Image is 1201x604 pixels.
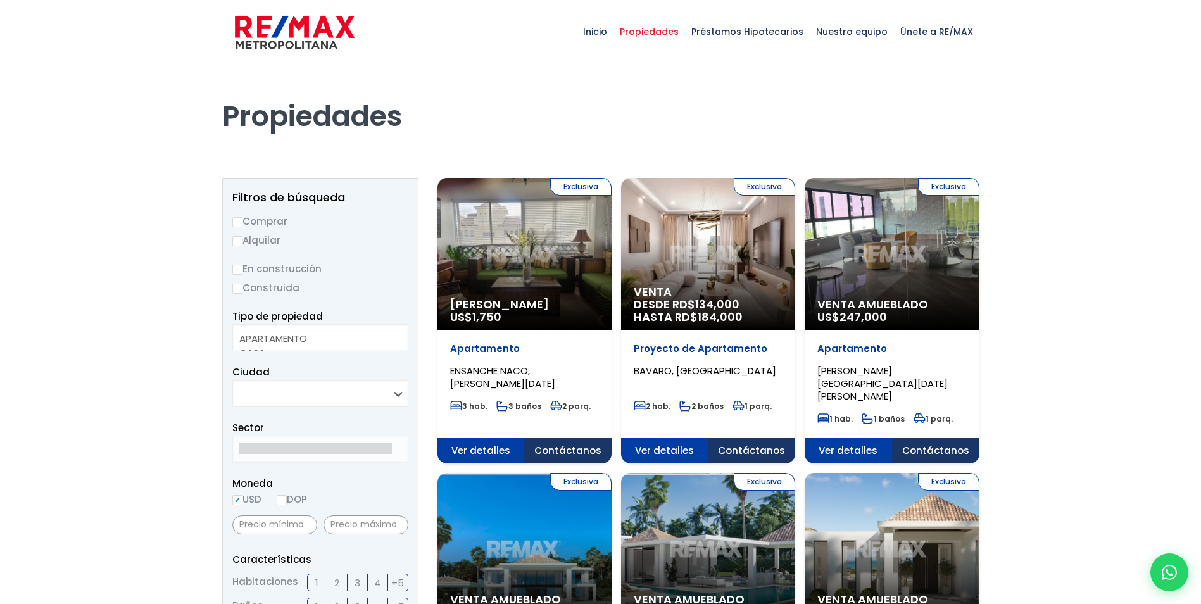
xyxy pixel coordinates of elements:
span: Ver detalles [621,438,708,463]
span: US$ [450,309,501,325]
img: remax-metropolitana-logo [235,13,355,51]
span: 247,000 [839,309,887,325]
span: Ver detalles [805,438,892,463]
span: Habitaciones [232,574,298,591]
span: Exclusiva [918,473,979,491]
input: Precio máximo [324,515,408,534]
span: HASTA RD$ [634,311,783,324]
span: Exclusiva [918,178,979,196]
span: 134,000 [695,296,739,312]
span: 1,750 [472,309,501,325]
input: Construida [232,284,242,294]
a: Exclusiva [PERSON_NAME] US$1,750 Apartamento ENSANCHE NACO, [PERSON_NAME][DATE] 3 hab. 3 baños 2 ... [437,178,612,463]
span: ENSANCHE NACO, [PERSON_NAME][DATE] [450,364,555,390]
a: Exclusiva Venta Amueblado US$247,000 Apartamento [PERSON_NAME][GEOGRAPHIC_DATA][DATE][PERSON_NAME... [805,178,979,463]
span: Exclusiva [734,473,795,491]
span: 2 [334,575,339,591]
span: Venta Amueblado [817,298,966,311]
span: Únete a RE/MAX [894,13,979,51]
span: [PERSON_NAME] [450,298,599,311]
option: APARTAMENTO [239,331,392,346]
input: Comprar [232,217,242,227]
label: Alquilar [232,232,408,248]
span: Moneda [232,475,408,491]
span: 1 hab. [817,413,853,424]
span: 184,000 [698,309,743,325]
span: Contáctanos [708,438,795,463]
input: Precio mínimo [232,515,317,534]
a: Exclusiva Venta DESDE RD$134,000 HASTA RD$184,000 Proyecto de Apartamento BAVARO, [GEOGRAPHIC_DAT... [621,178,795,463]
span: Ver detalles [437,438,525,463]
span: Tipo de propiedad [232,310,323,323]
span: Contáctanos [892,438,979,463]
span: 1 [315,575,318,591]
span: 2 parq. [550,401,591,412]
option: CASA [239,346,392,360]
span: [PERSON_NAME][GEOGRAPHIC_DATA][DATE][PERSON_NAME] [817,364,948,403]
span: Préstamos Hipotecarios [685,13,810,51]
span: 3 hab. [450,401,487,412]
label: Comprar [232,213,408,229]
label: Construida [232,280,408,296]
span: 2 hab. [634,401,670,412]
span: Sector [232,421,264,434]
span: US$ [817,309,887,325]
label: En construcción [232,261,408,277]
p: Características [232,551,408,567]
span: Contáctanos [524,438,612,463]
p: Apartamento [817,343,966,355]
span: DESDE RD$ [634,298,783,324]
span: Exclusiva [550,178,612,196]
span: Ciudad [232,365,270,379]
span: 2 baños [679,401,724,412]
span: +5 [391,575,404,591]
span: 1 parq. [914,413,953,424]
span: Venta [634,286,783,298]
span: 3 [355,575,360,591]
span: 1 parq. [733,401,772,412]
span: BAVARO, [GEOGRAPHIC_DATA] [634,364,776,377]
input: Alquilar [232,236,242,246]
h2: Filtros de búsqueda [232,191,408,204]
label: DOP [277,491,307,507]
span: 1 baños [862,413,905,424]
span: Nuestro equipo [810,13,894,51]
p: Apartamento [450,343,599,355]
p: Proyecto de Apartamento [634,343,783,355]
span: Inicio [577,13,613,51]
span: Propiedades [613,13,685,51]
h1: Propiedades [222,64,979,134]
span: 4 [374,575,380,591]
span: Exclusiva [734,178,795,196]
input: DOP [277,495,287,505]
input: USD [232,495,242,505]
span: 3 baños [496,401,541,412]
label: USD [232,491,261,507]
span: Exclusiva [550,473,612,491]
input: En construcción [232,265,242,275]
